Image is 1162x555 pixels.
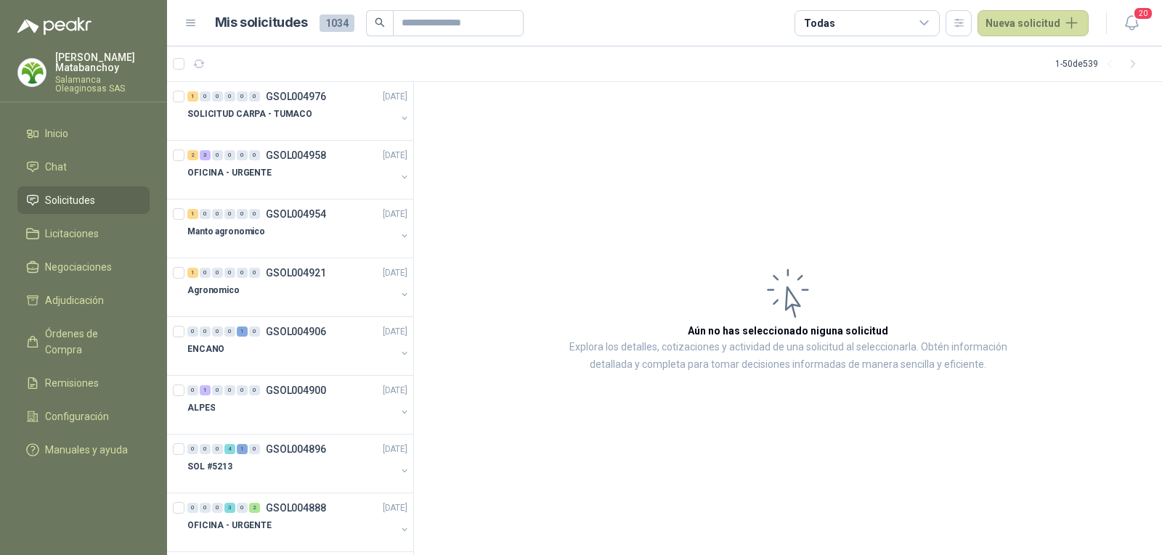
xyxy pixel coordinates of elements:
[266,209,326,219] p: GSOL004954
[17,320,150,363] a: Órdenes de Compra
[249,503,260,513] div: 2
[237,209,248,219] div: 0
[45,292,104,308] span: Adjudicación
[187,503,198,513] div: 0
[187,326,198,337] div: 0
[18,59,46,86] img: Company Logo
[45,442,128,458] span: Manuales y ayuda
[804,15,834,31] div: Todas
[200,385,211,395] div: 1
[224,503,235,513] div: 3
[266,326,326,337] p: GSOL004906
[224,209,235,219] div: 0
[1118,10,1145,36] button: 20
[559,339,1017,374] p: Explora los detalles, cotizaciones y actividad de una solicitud al seleccionarla. Obtén informaci...
[383,384,407,398] p: [DATE]
[212,268,223,278] div: 0
[237,326,248,337] div: 1
[249,150,260,160] div: 0
[200,209,211,219] div: 0
[187,382,410,428] a: 0 1 0 0 0 0 GSOL004900[DATE] ALPES
[17,17,92,35] img: Logo peakr
[45,408,109,424] span: Configuración
[249,326,260,337] div: 0
[212,209,223,219] div: 0
[224,385,235,395] div: 0
[17,369,150,397] a: Remisiones
[224,444,235,454] div: 4
[17,220,150,247] a: Licitaciones
[237,385,248,395] div: 0
[187,440,410,487] a: 0 0 0 4 1 0 GSOL004896[DATE] SOL #5213
[266,91,326,102] p: GSOL004976
[55,52,150,73] p: [PERSON_NAME] Matabanchoy
[383,501,407,515] p: [DATE]
[383,443,407,456] p: [DATE]
[187,225,265,239] p: Manto agronomico
[187,107,312,121] p: SOLICITUD CARPA - TUMACO
[688,323,888,339] h3: Aún no has seleccionado niguna solicitud
[212,326,223,337] div: 0
[17,153,150,181] a: Chat
[187,385,198,395] div: 0
[187,209,198,219] div: 1
[212,503,223,513] div: 0
[383,90,407,104] p: [DATE]
[212,444,223,454] div: 0
[187,460,232,474] p: SOL #5213
[45,226,99,242] span: Licitaciones
[237,503,248,513] div: 0
[237,91,248,102] div: 0
[249,385,260,395] div: 0
[215,12,308,33] h1: Mis solicitudes
[320,15,354,32] span: 1034
[187,401,215,415] p: ALPES
[200,91,211,102] div: 0
[45,159,67,175] span: Chat
[1055,52,1145,75] div: 1 - 50 de 539
[45,326,136,358] span: Órdenes de Compra
[17,403,150,430] a: Configuración
[55,75,150,93] p: Salamanca Oleaginosas SAS
[383,325,407,339] p: [DATE]
[383,207,407,221] p: [DATE]
[224,91,235,102] div: 0
[266,385,326,395] p: GSOL004900
[1133,7,1153,20] span: 20
[200,150,211,160] div: 3
[17,186,150,214] a: Solicitudes
[17,436,150,464] a: Manuales y ayuda
[200,268,211,278] div: 0
[224,150,235,160] div: 0
[187,499,410,546] a: 0 0 0 3 0 2 GSOL004888[DATE] OFICINA - URGENTE
[237,444,248,454] div: 1
[45,126,68,141] span: Inicio
[266,503,326,513] p: GSOL004888
[187,519,272,533] p: OFICINA - URGENTE
[200,503,211,513] div: 0
[383,266,407,280] p: [DATE]
[249,209,260,219] div: 0
[45,375,99,391] span: Remisiones
[978,10,1089,36] button: Nueva solicitud
[187,147,410,193] a: 2 3 0 0 0 0 GSOL004958[DATE] OFICINA - URGENTE
[249,444,260,454] div: 0
[187,323,410,369] a: 0 0 0 0 1 0 GSOL004906[DATE] ENCANO
[187,268,198,278] div: 1
[187,166,272,180] p: OFICINA - URGENTE
[17,287,150,314] a: Adjudicación
[17,253,150,281] a: Negociaciones
[187,264,410,311] a: 1 0 0 0 0 0 GSOL004921[DATE] Agronomico
[266,150,326,160] p: GSOL004958
[383,149,407,163] p: [DATE]
[237,268,248,278] div: 0
[200,444,211,454] div: 0
[249,268,260,278] div: 0
[187,444,198,454] div: 0
[375,17,385,28] span: search
[249,91,260,102] div: 0
[187,284,240,297] p: Agronomico
[266,444,326,454] p: GSOL004896
[200,326,211,337] div: 0
[17,120,150,147] a: Inicio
